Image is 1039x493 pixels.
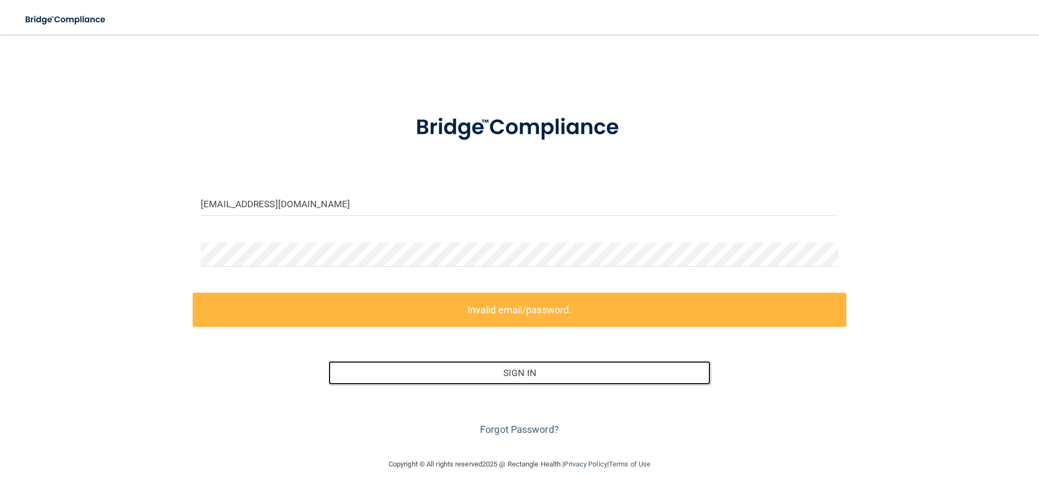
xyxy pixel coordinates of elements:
a: Terms of Use [609,460,650,468]
iframe: Drift Widget Chat Controller [852,416,1026,459]
img: bridge_compliance_login_screen.278c3ca4.svg [393,100,646,156]
input: Email [201,192,838,216]
a: Privacy Policy [564,460,607,468]
label: Invalid email/password. [193,293,846,327]
a: Forgot Password? [480,424,559,435]
button: Sign In [328,361,711,385]
div: Copyright © All rights reserved 2025 @ Rectangle Health | | [322,447,717,482]
img: bridge_compliance_login_screen.278c3ca4.svg [16,9,116,31]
